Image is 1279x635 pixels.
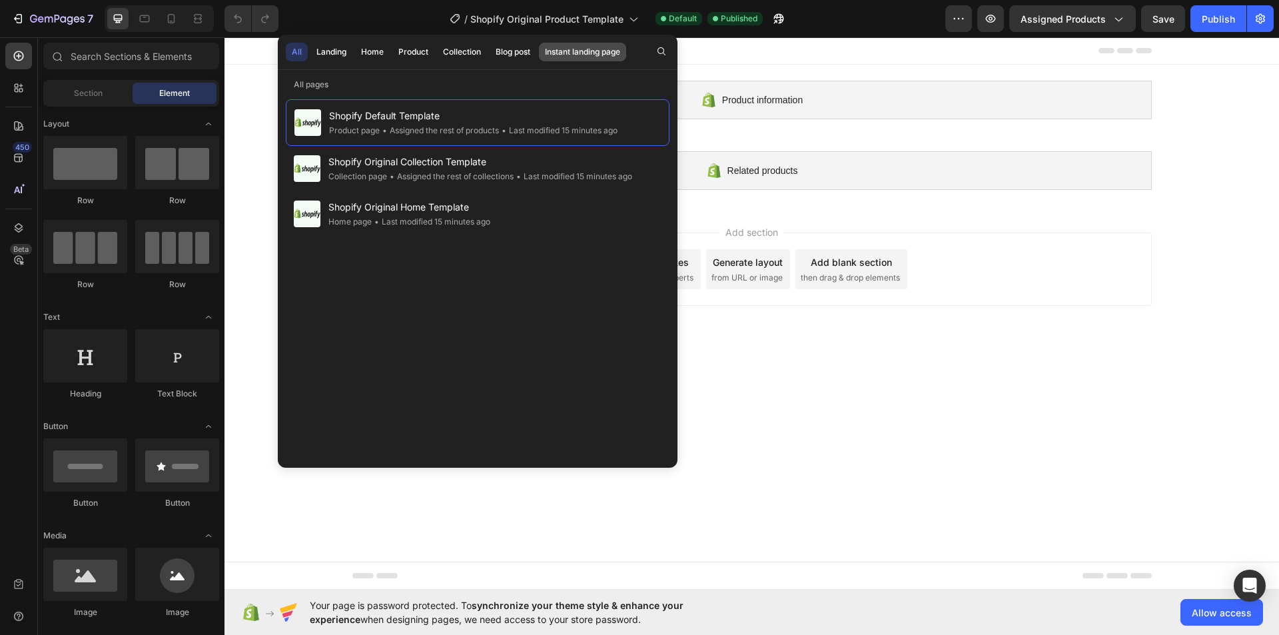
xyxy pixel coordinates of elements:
span: • [390,171,394,181]
span: Your page is password protected. To when designing pages, we need access to your store password. [310,598,735,626]
div: Button [43,497,127,509]
div: Landing [316,46,346,58]
button: Save [1141,5,1185,32]
div: Image [135,606,219,618]
div: Home [361,46,384,58]
div: Assigned the rest of collections [387,170,514,183]
div: Home page [328,215,372,229]
span: Product information [498,55,578,71]
span: Assigned Products [1021,12,1106,26]
div: Text Block [135,388,219,400]
span: Section [74,87,103,99]
span: Published [721,13,757,25]
div: Blog post [496,46,530,58]
span: Toggle open [198,416,219,437]
span: Media [43,530,67,542]
div: Open Intercom Messenger [1234,570,1266,602]
span: Shopify Original Product Template [470,12,624,26]
div: Last modified 15 minutes ago [499,124,618,137]
span: from URL or image [487,235,558,247]
span: Layout [43,118,69,130]
div: Add blank section [586,218,667,232]
div: Collection [443,46,481,58]
span: inspired by CRO experts [378,235,469,247]
span: Toggle open [198,113,219,135]
button: 7 [5,5,99,32]
button: Product [392,43,434,61]
div: Row [135,195,219,207]
button: All [286,43,308,61]
div: Collection page [328,170,387,183]
span: • [382,125,387,135]
span: Default [669,13,697,25]
span: synchronize your theme style & enhance your experience [310,600,683,625]
span: Toggle open [198,525,219,546]
input: Search Sections & Elements [43,43,219,69]
div: Heading [43,388,127,400]
span: Add section [496,188,559,202]
button: Landing [310,43,352,61]
div: Image [43,606,127,618]
span: Shopify Original Collection Template [328,154,632,170]
span: Button [43,420,68,432]
div: Row [135,279,219,291]
div: Row [43,279,127,291]
div: Last modified 15 minutes ago [514,170,632,183]
span: • [374,217,379,227]
iframe: Design area [224,37,1279,590]
div: All [292,46,302,58]
span: • [516,171,521,181]
button: Allow access [1180,599,1263,626]
div: Instant landing page [545,46,620,58]
button: Blog post [490,43,536,61]
button: Assigned Products [1009,5,1136,32]
div: 450 [13,142,32,153]
span: Save [1152,13,1174,25]
div: Product [398,46,428,58]
span: Shopify Default Template [329,108,618,124]
div: Beta [10,244,32,255]
span: Text [43,311,60,323]
span: Element [159,87,190,99]
div: Product page [329,124,380,137]
p: All pages [278,78,677,91]
span: then drag & drop elements [576,235,675,247]
button: Home [355,43,390,61]
span: Shopify Original Home Template [328,199,490,215]
button: Collection [437,43,487,61]
div: Generate layout [488,218,558,232]
div: Last modified 15 minutes ago [372,215,490,229]
button: Instant landing page [539,43,626,61]
p: 7 [87,11,93,27]
div: Undo/Redo [224,5,278,32]
button: Publish [1190,5,1246,32]
div: Assigned the rest of products [380,124,499,137]
span: • [502,125,506,135]
span: Toggle open [198,307,219,328]
span: Allow access [1192,606,1252,620]
div: Choose templates [384,218,464,232]
span: Related products [503,125,574,141]
div: Button [135,497,219,509]
div: Row [43,195,127,207]
div: Publish [1202,12,1235,26]
span: / [464,12,468,26]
